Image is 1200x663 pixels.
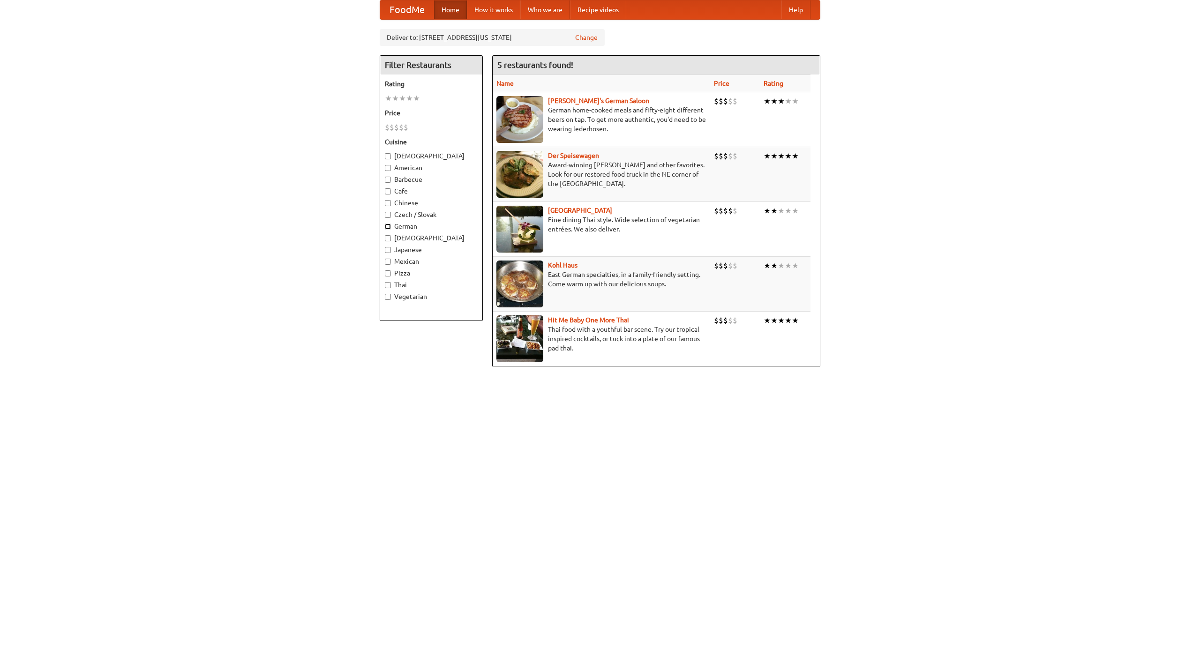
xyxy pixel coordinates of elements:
p: Fine dining Thai-style. Wide selection of vegetarian entrées. We also deliver. [496,215,706,234]
li: $ [723,206,728,216]
h5: Cuisine [385,137,478,147]
h5: Rating [385,79,478,89]
li: ★ [785,315,792,326]
li: ★ [764,151,771,161]
input: Japanese [385,247,391,253]
li: ★ [792,96,799,106]
div: Deliver to: [STREET_ADDRESS][US_STATE] [380,29,605,46]
li: ★ [771,206,778,216]
p: Award-winning [PERSON_NAME] and other favorites. Look for our restored food truck in the NE corne... [496,160,706,188]
a: Help [781,0,810,19]
input: German [385,223,391,230]
input: Cafe [385,188,391,194]
a: Hit Me Baby One More Thai [548,316,629,324]
img: satay.jpg [496,206,543,253]
label: German [385,222,478,231]
a: Change [575,33,598,42]
li: ★ [385,93,392,104]
p: East German specialties, in a family-friendly setting. Come warm up with our delicious soups. [496,270,706,289]
li: ★ [764,96,771,106]
li: $ [728,96,733,106]
li: $ [723,96,728,106]
li: ★ [785,206,792,216]
li: ★ [785,261,792,271]
label: Mexican [385,257,478,266]
li: $ [719,151,723,161]
li: $ [723,315,728,326]
input: [DEMOGRAPHIC_DATA] [385,235,391,241]
li: ★ [778,206,785,216]
li: $ [733,206,737,216]
p: German home-cooked meals and fifty-eight different beers on tap. To get more authentic, you'd nee... [496,105,706,134]
li: $ [733,151,737,161]
li: $ [399,122,404,133]
input: Thai [385,282,391,288]
li: ★ [778,151,785,161]
li: $ [714,206,719,216]
label: [DEMOGRAPHIC_DATA] [385,233,478,243]
label: Chinese [385,198,478,208]
a: Kohl Haus [548,261,577,269]
input: Chinese [385,200,391,206]
li: ★ [792,151,799,161]
li: ★ [785,96,792,106]
label: Thai [385,280,478,290]
li: $ [728,206,733,216]
li: ★ [413,93,420,104]
label: Barbecue [385,175,478,184]
a: Home [434,0,467,19]
h5: Price [385,108,478,118]
li: $ [719,96,723,106]
a: Name [496,80,514,87]
li: $ [719,261,723,271]
li: ★ [792,315,799,326]
li: ★ [764,206,771,216]
a: Recipe videos [570,0,626,19]
li: ★ [778,261,785,271]
a: How it works [467,0,520,19]
a: Der Speisewagen [548,152,599,159]
input: Mexican [385,259,391,265]
li: $ [719,315,723,326]
label: Cafe [385,186,478,196]
a: Price [714,80,729,87]
label: Vegetarian [385,292,478,301]
ng-pluralize: 5 restaurants found! [497,60,573,69]
input: Czech / Slovak [385,212,391,218]
li: $ [733,96,737,106]
li: ★ [771,151,778,161]
label: American [385,163,478,172]
li: $ [385,122,390,133]
img: esthers.jpg [496,96,543,143]
li: $ [394,122,399,133]
li: ★ [792,261,799,271]
li: ★ [771,315,778,326]
li: $ [714,151,719,161]
img: speisewagen.jpg [496,151,543,198]
li: $ [714,96,719,106]
li: ★ [406,93,413,104]
a: [GEOGRAPHIC_DATA] [548,207,612,214]
li: ★ [764,261,771,271]
li: $ [728,151,733,161]
li: $ [714,261,719,271]
li: $ [723,151,728,161]
li: $ [733,315,737,326]
li: ★ [771,96,778,106]
a: FoodMe [380,0,434,19]
a: [PERSON_NAME]'s German Saloon [548,97,649,104]
img: kohlhaus.jpg [496,261,543,307]
input: Barbecue [385,177,391,183]
li: $ [723,261,728,271]
input: Pizza [385,270,391,276]
label: [DEMOGRAPHIC_DATA] [385,151,478,161]
li: $ [728,261,733,271]
li: ★ [771,261,778,271]
li: ★ [778,315,785,326]
li: ★ [785,151,792,161]
li: $ [719,206,723,216]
